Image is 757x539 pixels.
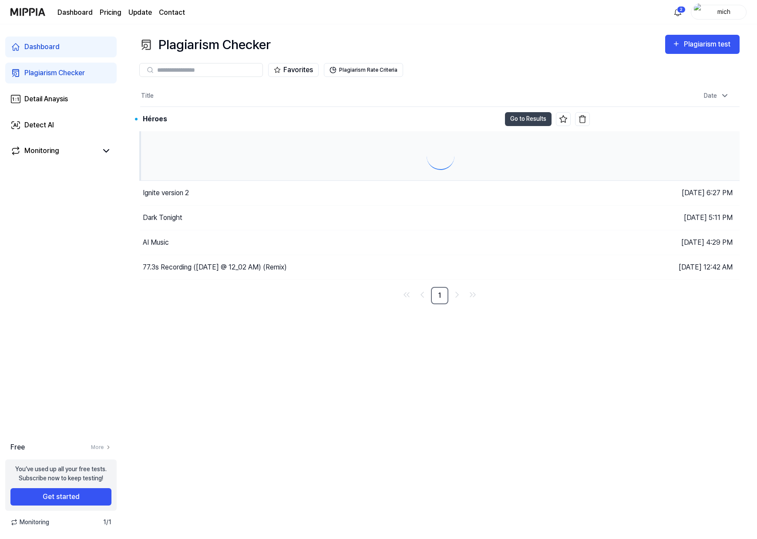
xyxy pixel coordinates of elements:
button: profilemich [691,5,747,20]
a: Go to previous page [415,288,429,302]
div: Plagiarism Checker [24,68,85,78]
button: Plagiarism test [665,35,740,54]
button: Plagiarism Rate Criteria [324,63,403,77]
div: Detect AI [24,120,54,130]
img: delete [578,115,587,123]
img: 알림 [673,7,683,17]
div: Dashboard [24,42,60,52]
span: 1 / 1 [103,518,111,527]
a: Dashboard [57,7,93,18]
a: More [91,443,111,451]
span: Monitoring [10,518,49,527]
div: Plagiarism test [684,39,733,50]
div: Dark Tonight [143,213,182,223]
td: [DATE] 12:42 AM [590,255,740,279]
button: Get started [10,488,111,506]
div: 77.3s Recording ([DATE] @ 12_02 AM) (Remix) [143,262,287,273]
a: Pricing [100,7,121,18]
span: Free [10,442,25,452]
div: 2 [677,6,686,13]
div: Héroes [143,114,167,124]
nav: pagination [139,287,740,304]
a: 1 [431,287,448,304]
div: Detail Anaysis [24,94,68,104]
td: [DATE] 6:27 PM [590,180,740,205]
div: Plagiarism Checker [139,35,271,54]
a: Go to first page [400,288,414,302]
a: Monitoring [10,146,98,156]
div: AI Music [143,237,169,248]
div: mich [707,7,741,17]
div: Monitoring [24,146,59,156]
button: Go to Results [505,112,552,126]
a: Detect AI [5,115,117,136]
td: [DATE] 6:54 PM [590,106,740,131]
button: 알림2 [671,5,685,19]
td: [DATE] 5:11 PM [590,205,740,230]
td: [DATE] 4:29 PM [590,230,740,255]
a: Contact [159,7,185,18]
a: Go to next page [450,288,464,302]
div: Date [700,89,733,103]
div: You’ve used up all your free tests. Subscribe now to keep testing! [15,465,107,483]
div: Ignite version 2 [143,188,189,198]
a: Dashboard [5,37,117,57]
img: profile [694,3,704,21]
a: Go to last page [466,288,480,302]
button: Favorites [268,63,319,77]
a: Update [128,7,152,18]
th: Title [140,86,590,106]
a: Plagiarism Checker [5,63,117,83]
a: Detail Anaysis [5,89,117,110]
